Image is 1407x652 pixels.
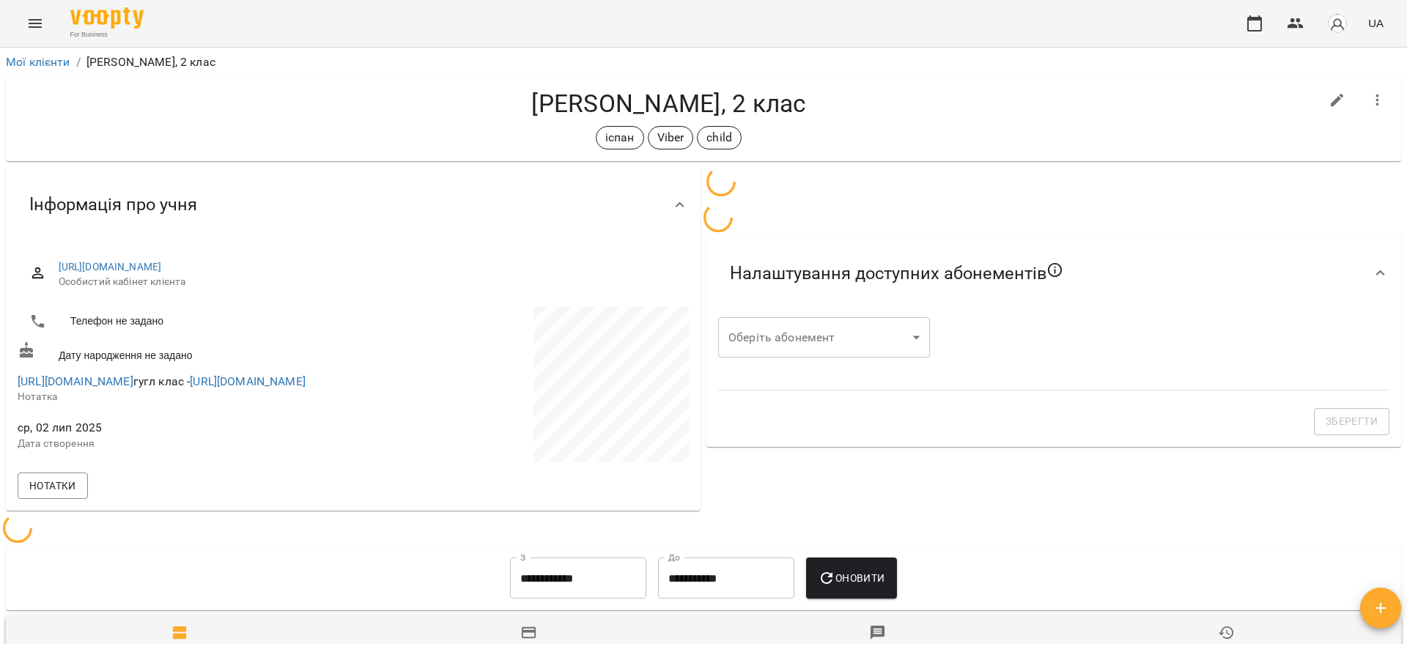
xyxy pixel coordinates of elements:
[18,419,350,437] span: ср, 02 лип 2025
[730,262,1064,285] span: Налаштування доступних абонементів
[18,390,350,404] p: Нотатка
[86,53,215,71] p: [PERSON_NAME], 2 клас
[190,374,306,388] a: [URL][DOMAIN_NAME]
[657,129,684,147] p: Viber
[59,275,677,289] span: Особистий кабінет клієнта
[706,129,732,147] p: child
[1368,15,1384,31] span: UA
[18,307,350,336] li: Телефон не задано
[596,126,644,149] div: іспан
[1327,13,1348,34] img: avatar_s.png
[18,374,133,388] a: [URL][DOMAIN_NAME]
[1362,10,1389,37] button: UA
[18,473,88,499] button: Нотатки
[18,437,350,451] p: Дата створення
[18,89,1320,119] h4: [PERSON_NAME], 2 клас
[29,193,197,216] span: Інформація про учня
[59,261,162,273] a: [URL][DOMAIN_NAME]
[18,374,306,388] span: гугл клас -
[706,235,1401,311] div: Налаштування доступних абонементів
[718,317,930,358] div: ​
[6,55,70,69] a: Мої клієнти
[29,477,76,494] span: Нотатки
[648,126,694,149] div: Viber
[1046,262,1064,279] svg: Якщо не обрано жодного, клієнт зможе побачити всі публічні абонементи
[697,126,742,149] div: child
[806,557,896,599] button: Оновити
[605,129,635,147] p: іспан
[818,569,885,587] span: Оновити
[18,6,53,41] button: Menu
[15,338,353,366] div: Дату народження не задано
[6,53,1401,71] nav: breadcrumb
[70,30,144,40] span: For Business
[70,7,144,29] img: Voopty Logo
[6,167,701,242] div: Інформація про учня
[76,53,81,71] li: /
